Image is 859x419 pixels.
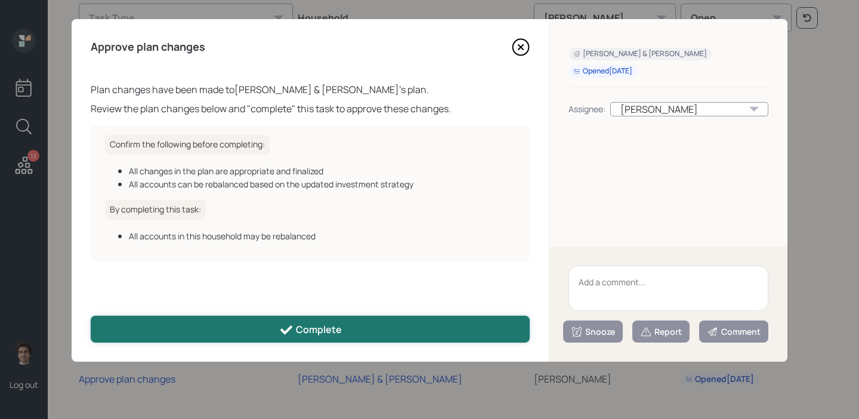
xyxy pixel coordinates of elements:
[571,326,615,338] div: Snooze
[563,321,623,343] button: Snooze
[105,135,270,155] h6: Confirm the following before completing:
[91,101,530,116] div: Review the plan changes below and "complete" this task to approve these changes.
[632,321,690,343] button: Report
[610,102,768,116] div: [PERSON_NAME]
[568,103,605,115] div: Assignee:
[129,165,515,177] div: All changes in the plan are appropriate and finalized
[91,82,530,97] div: Plan changes have been made to [PERSON_NAME] & [PERSON_NAME] 's plan.
[105,200,206,220] h6: By completing this task:
[699,321,768,343] button: Comment
[573,49,707,59] div: [PERSON_NAME] & [PERSON_NAME]
[129,230,515,242] div: All accounts in this household may be rebalanced
[91,316,530,343] button: Complete
[129,178,515,190] div: All accounts can be rebalanced based on the updated investment strategy
[279,323,342,337] div: Complete
[707,326,761,338] div: Comment
[640,326,682,338] div: Report
[573,66,632,76] div: Opened [DATE]
[91,41,205,54] h4: Approve plan changes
